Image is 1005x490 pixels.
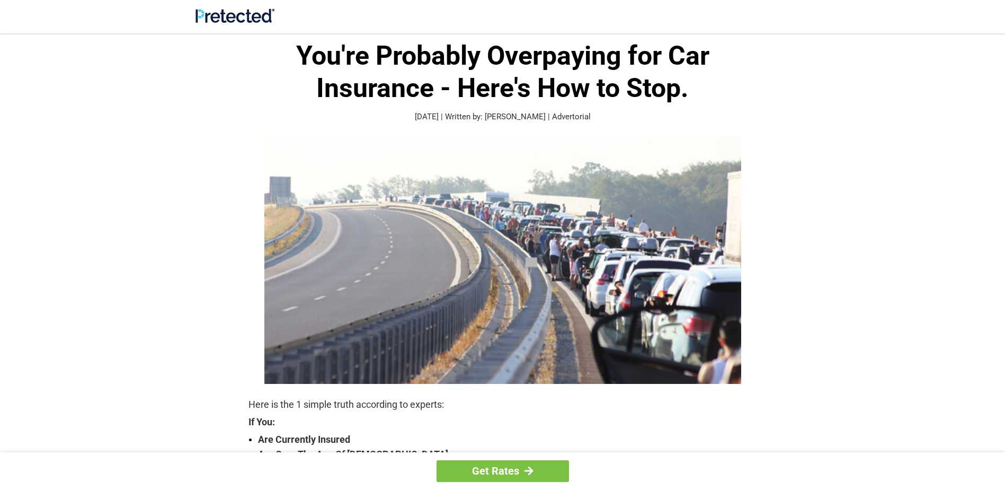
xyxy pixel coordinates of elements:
[195,8,274,23] img: Site Logo
[258,447,757,462] strong: Are Over The Age Of [DEMOGRAPHIC_DATA]
[248,397,757,412] p: Here is the 1 simple truth according to experts:
[437,460,569,482] a: Get Rates
[248,111,757,123] p: [DATE] | Written by: [PERSON_NAME] | Advertorial
[195,15,274,25] a: Site Logo
[258,432,757,447] strong: Are Currently Insured
[248,417,757,427] strong: If You:
[248,40,757,104] h1: You're Probably Overpaying for Car Insurance - Here's How to Stop.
